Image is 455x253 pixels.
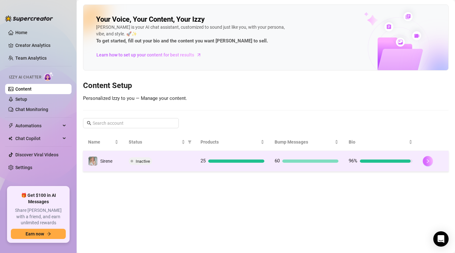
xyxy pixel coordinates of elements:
span: Automations [15,121,61,131]
span: Earn now [26,231,44,236]
span: Status [129,138,180,145]
div: Open Intercom Messenger [433,231,449,247]
span: Sirene [100,159,112,164]
th: Bio [344,133,418,151]
span: Learn how to set up your content for best results [96,51,194,58]
a: Creator Analytics [15,40,66,50]
th: Name [83,133,124,151]
span: Name [88,138,113,145]
button: Earn nowarrow-right [11,229,66,239]
a: Settings [15,165,32,170]
button: right [423,156,433,166]
a: Home [15,30,27,35]
th: Status [124,133,195,151]
a: Team Analytics [15,56,47,61]
img: ai-chatter-content-library-cLFOSyPT.png [349,5,448,70]
img: Sirene [88,157,97,166]
input: Search account [93,120,170,127]
span: Personalized Izzy to you — Manage your content. [83,95,187,101]
a: Chat Monitoring [15,107,48,112]
span: 96% [349,158,357,164]
strong: To get started, fill out your bio and the content you want [PERSON_NAME] to sell. [96,38,268,44]
span: Bio [349,138,407,145]
span: 25 [201,158,206,164]
span: filter [186,137,193,147]
th: Bump Messages [269,133,344,151]
img: logo-BBDzfeDw.svg [5,15,53,22]
span: right [426,159,430,163]
h3: Content Setup [83,81,449,91]
span: 🎁 Get $100 in AI Messages [11,192,66,205]
span: Share [PERSON_NAME] with a friend, and earn unlimited rewards [11,207,66,226]
h2: Your Voice, Your Content, Your Izzy [96,15,205,24]
a: Discover Viral Videos [15,152,58,157]
a: Content [15,86,32,92]
span: Bump Messages [275,138,333,145]
span: search [87,121,91,125]
span: Izzy AI Chatter [9,74,41,80]
span: Products [201,138,259,145]
span: arrow-right [47,232,51,236]
div: [PERSON_NAME] is your AI chat assistant, customized to sound just like you, with your persona, vi... [96,24,288,45]
span: 60 [275,158,280,164]
a: Setup [15,97,27,102]
span: thunderbolt [8,123,13,128]
a: Learn how to set up your content for best results [96,50,206,60]
span: Inactive [136,159,150,164]
img: AI Chatter [44,72,54,81]
span: filter [188,140,192,144]
th: Products [195,133,269,151]
span: Chat Copilot [15,133,61,144]
span: arrow-right [196,52,202,58]
img: Chat Copilot [8,136,12,141]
